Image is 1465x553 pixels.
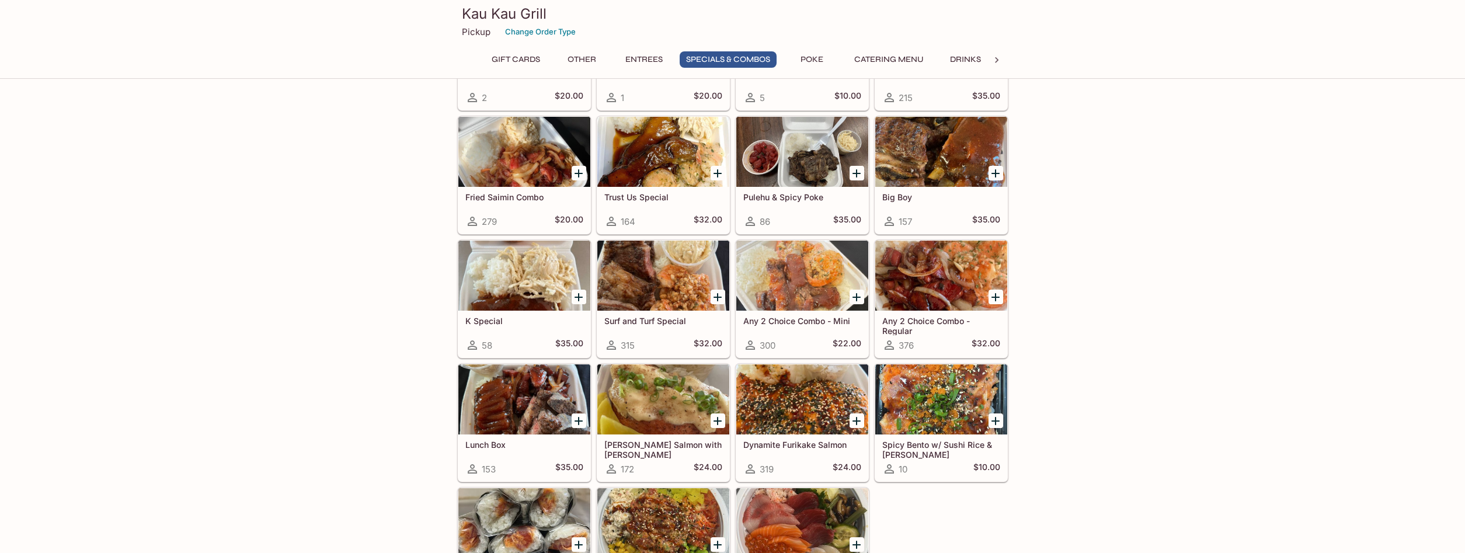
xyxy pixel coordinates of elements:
button: Add Dynamite Furikake Salmon [850,413,864,428]
h5: $10.00 [973,462,1000,476]
button: Add Pulehu & Spicy Poke [850,166,864,180]
button: Gift Cards [485,51,547,68]
h5: Any 2 Choice Combo - Mini [743,316,861,326]
span: 376 [899,340,914,351]
button: Drinks [939,51,992,68]
span: 215 [899,92,913,103]
button: Add Any 2 Choice Combo - Mini [850,290,864,304]
div: Spicy Bento w/ Sushi Rice & Nori [875,364,1007,434]
a: Spicy Bento w/ Sushi Rice & [PERSON_NAME]10$10.00 [875,364,1008,482]
h5: $35.00 [555,462,583,476]
h5: $10.00 [834,91,861,105]
h5: $22.00 [833,338,861,352]
h5: Surf and Turf Special [604,316,722,326]
h5: $35.00 [972,214,1000,228]
span: 5 [760,92,765,103]
span: 315 [621,340,635,351]
div: Trust Us Special [597,117,729,187]
h5: Spicy Bento w/ Sushi Rice & [PERSON_NAME] [882,440,1000,459]
a: K Special58$35.00 [458,240,591,358]
a: Dynamite Furikake Salmon319$24.00 [736,364,869,482]
button: Add Spicy Ahi Hand Roll [572,537,586,552]
h5: $20.00 [555,214,583,228]
span: 58 [482,340,492,351]
span: 164 [621,216,635,227]
div: Any 2 Choice Combo - Mini [736,241,868,311]
span: 153 [482,464,496,475]
div: Ora King Salmon with Aburi Garlic Mayo [597,364,729,434]
a: Lunch Box153$35.00 [458,364,591,482]
button: Change Order Type [500,23,581,41]
span: 172 [621,464,634,475]
button: Add K Special [572,290,586,304]
div: Pulehu & Spicy Poke [736,117,868,187]
h5: $35.00 [555,338,583,352]
h5: $20.00 [555,91,583,105]
button: Entrees [618,51,670,68]
h5: $32.00 [694,338,722,352]
button: Poke [786,51,838,68]
button: Add Spicy Bento w/ Sushi Rice & Nori [989,413,1003,428]
div: K Special [458,241,590,311]
button: Add Omakase Chirashi [850,537,864,552]
span: 10 [899,464,907,475]
h5: $24.00 [694,462,722,476]
h5: Big Boy [882,192,1000,202]
button: Other [556,51,608,68]
h5: Any 2 Choice Combo - Regular [882,316,1000,335]
a: Fried Saimin Combo279$20.00 [458,116,591,234]
button: Specials & Combos [680,51,777,68]
h5: Dynamite Furikake Salmon [743,440,861,450]
div: Any 2 Choice Combo - Regular [875,241,1007,311]
button: Add Surfer Bowl [711,537,725,552]
h5: Fried Saimin Combo [465,192,583,202]
button: Add Big Boy [989,166,1003,180]
span: 86 [760,216,770,227]
span: 279 [482,216,497,227]
div: Big Boy [875,117,1007,187]
span: 1 [621,92,624,103]
div: Fried Saimin Combo [458,117,590,187]
h5: $35.00 [833,214,861,228]
h5: $20.00 [694,91,722,105]
button: Add Ora King Salmon with Aburi Garlic Mayo [711,413,725,428]
h5: $24.00 [833,462,861,476]
div: Surf and Turf Special [597,241,729,311]
h5: $32.00 [694,214,722,228]
button: Add Fried Saimin Combo [572,166,586,180]
p: Pickup [462,26,490,37]
h5: $32.00 [972,338,1000,352]
button: Catering Menu [848,51,930,68]
span: 157 [899,216,912,227]
span: 2 [482,92,487,103]
button: Add Lunch Box [572,413,586,428]
h3: Kau Kau Grill [462,5,1004,23]
a: Pulehu & Spicy Poke86$35.00 [736,116,869,234]
h5: K Special [465,316,583,326]
div: Dynamite Furikake Salmon [736,364,868,434]
a: [PERSON_NAME] Salmon with [PERSON_NAME]172$24.00 [597,364,730,482]
button: Add Trust Us Special [711,166,725,180]
a: Any 2 Choice Combo - Mini300$22.00 [736,240,869,358]
h5: Trust Us Special [604,192,722,202]
span: 319 [760,464,774,475]
a: Big Boy157$35.00 [875,116,1008,234]
div: Lunch Box [458,364,590,434]
span: 300 [760,340,775,351]
h5: $35.00 [972,91,1000,105]
h5: [PERSON_NAME] Salmon with [PERSON_NAME] [604,440,722,459]
h5: Pulehu & Spicy Poke [743,192,861,202]
button: Add Surf and Turf Special [711,290,725,304]
button: Add Any 2 Choice Combo - Regular [989,290,1003,304]
a: Any 2 Choice Combo - Regular376$32.00 [875,240,1008,358]
a: Surf and Turf Special315$32.00 [597,240,730,358]
a: Trust Us Special164$32.00 [597,116,730,234]
h5: Lunch Box [465,440,583,450]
